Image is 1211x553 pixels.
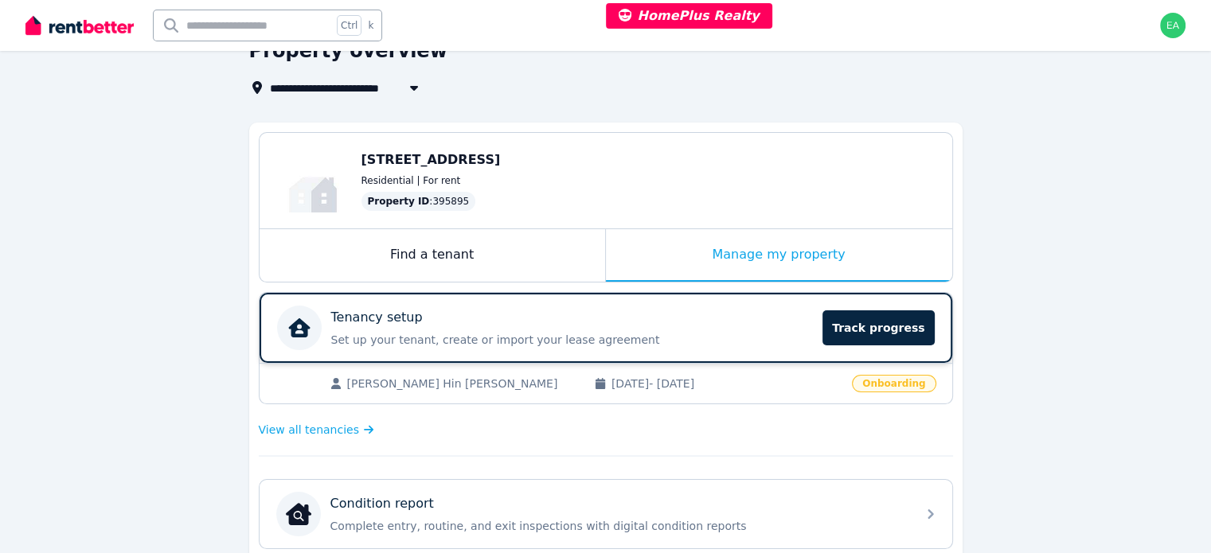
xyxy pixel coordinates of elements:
a: Tenancy setupSet up your tenant, create or import your lease agreementTrack progress [260,293,952,363]
span: [DATE] - [DATE] [611,376,842,391]
p: Condition report [330,494,434,513]
img: RentBetter [25,14,134,37]
span: [STREET_ADDRESS] [361,152,501,167]
span: Track progress [822,310,934,345]
p: Complete entry, routine, and exit inspections with digital condition reports [330,518,907,534]
a: Condition reportCondition reportComplete entry, routine, and exit inspections with digital condit... [260,480,952,548]
span: [PERSON_NAME] Hin [PERSON_NAME] [347,376,578,391]
p: Tenancy setup [331,308,423,327]
span: Property ID [368,195,430,208]
img: earl@rentbetter.com.au [1160,13,1186,38]
p: Set up your tenant, create or import your lease agreement [331,332,814,348]
div: : 395895 [361,192,476,211]
span: Ctrl [337,15,361,36]
span: Residential | For rent [361,174,461,187]
span: View all tenancies [259,422,359,438]
span: Onboarding [852,375,936,392]
div: Manage my property [606,229,952,282]
img: Condition report [286,501,311,527]
div: Find a tenant [260,229,605,282]
a: View all tenancies [259,422,374,438]
h1: Property overview [249,38,447,64]
span: k [368,19,373,32]
span: HomePlus Realty [619,8,760,23]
